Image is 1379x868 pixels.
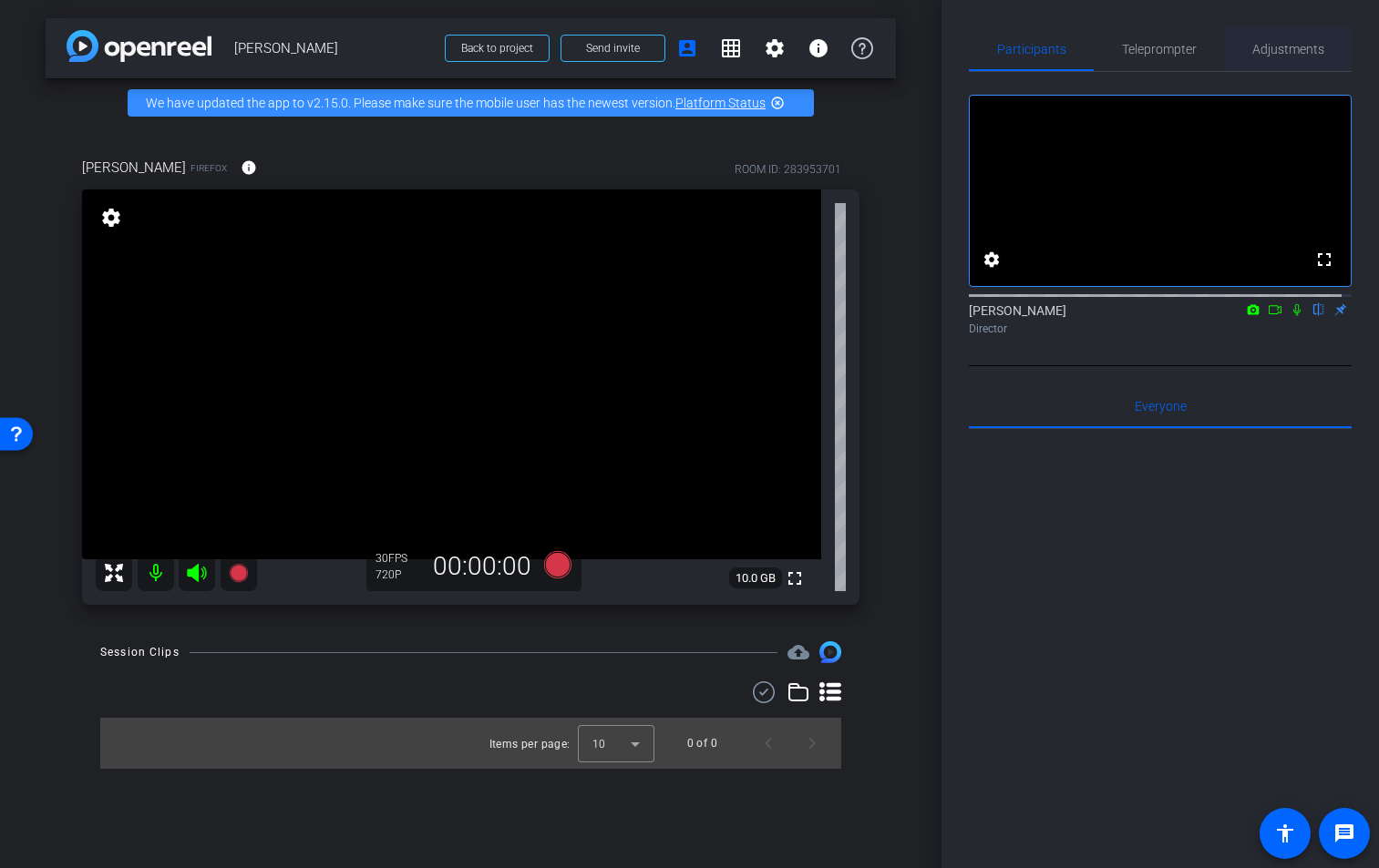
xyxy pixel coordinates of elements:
[128,89,814,117] div: We have updated the app to v2.15.0. Please make sure the mobile user has the newest version.
[98,207,124,229] mat-icon: settings
[100,643,180,661] div: Session Clips
[787,641,809,663] span: Destinations for your clips
[1122,43,1197,56] span: Teleprompter
[82,158,186,178] span: [PERSON_NAME]
[67,30,211,62] img: app-logo
[190,161,227,175] span: Firefox
[997,43,1066,56] span: Participants
[445,35,550,62] button: Back to project
[770,96,785,110] mat-icon: highlight_off
[586,41,640,56] span: Send invite
[687,734,717,752] div: 0 of 0
[746,721,790,765] button: Previous page
[735,161,841,178] div: ROOM ID: 283953701
[1308,301,1330,317] mat-icon: flip
[234,30,434,66] span: [PERSON_NAME]
[1313,249,1335,271] mat-icon: fullscreen
[729,567,782,589] span: 10.0 GB
[461,42,533,55] span: Back to project
[819,641,841,663] img: Session clips
[376,551,421,566] div: 30
[1252,43,1324,56] span: Adjustments
[675,96,766,110] a: Platform Status
[388,552,407,565] span: FPS
[790,721,834,765] button: Next page
[969,301,1352,337] div: [PERSON_NAME]
[421,551,543,582] div: 00:00:00
[241,159,257,176] mat-icon: info
[720,37,742,59] mat-icon: grid_on
[1333,822,1355,844] mat-icon: message
[808,37,829,59] mat-icon: info
[1274,822,1296,844] mat-icon: accessibility
[764,37,786,59] mat-icon: settings
[1135,400,1187,413] span: Everyone
[376,567,421,582] div: 720P
[969,321,1352,337] div: Director
[981,249,1003,271] mat-icon: settings
[676,37,698,59] mat-icon: account_box
[784,567,806,589] mat-icon: fullscreen
[489,735,571,753] div: Items per page:
[787,641,809,663] mat-icon: cloud_upload
[561,35,665,62] button: Send invite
